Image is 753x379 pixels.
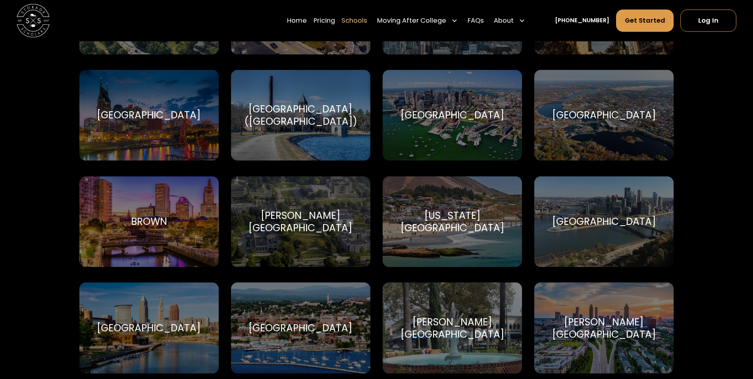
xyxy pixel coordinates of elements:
[544,316,664,340] div: [PERSON_NAME][GEOGRAPHIC_DATA]
[287,9,307,32] a: Home
[393,316,512,340] div: [PERSON_NAME][GEOGRAPHIC_DATA]
[241,103,360,128] div: [GEOGRAPHIC_DATA] ([GEOGRAPHIC_DATA])
[314,9,335,32] a: Pricing
[241,209,360,234] div: [PERSON_NAME][GEOGRAPHIC_DATA]
[17,4,50,37] a: home
[555,16,609,25] a: [PHONE_NUMBER]
[231,70,370,161] a: Go to selected school
[393,209,512,234] div: [US_STATE][GEOGRAPHIC_DATA]
[79,70,219,161] a: Go to selected school
[374,9,461,32] div: Moving After College
[377,16,446,26] div: Moving After College
[534,176,674,267] a: Go to selected school
[383,282,522,373] a: Go to selected school
[680,10,736,32] a: Log In
[97,109,201,121] div: [GEOGRAPHIC_DATA]
[131,215,167,228] div: Brown
[552,215,656,228] div: [GEOGRAPHIC_DATA]
[97,322,201,334] div: [GEOGRAPHIC_DATA]
[534,70,674,161] a: Go to selected school
[231,176,370,267] a: Go to selected school
[494,16,514,26] div: About
[341,9,367,32] a: Schools
[17,4,50,37] img: Storage Scholars main logo
[616,10,674,32] a: Get Started
[534,282,674,373] a: Go to selected school
[231,282,370,373] a: Go to selected school
[79,176,219,267] a: Go to selected school
[401,109,505,121] div: [GEOGRAPHIC_DATA]
[248,322,352,334] div: [GEOGRAPHIC_DATA]
[383,70,522,161] a: Go to selected school
[79,282,219,373] a: Go to selected school
[552,109,656,121] div: [GEOGRAPHIC_DATA]
[383,176,522,267] a: Go to selected school
[468,9,484,32] a: FAQs
[491,9,529,32] div: About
